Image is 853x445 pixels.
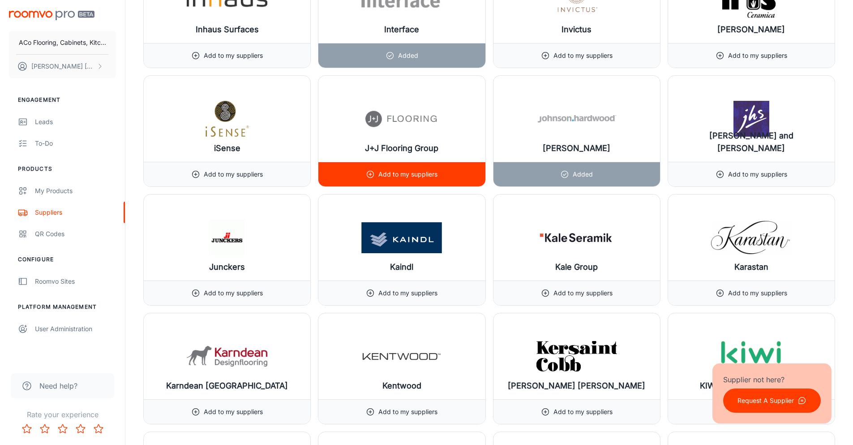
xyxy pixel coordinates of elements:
[18,420,36,438] button: Rate 1 star
[711,220,792,255] img: Karastan
[9,11,94,20] img: Roomvo PRO Beta
[209,261,245,273] h6: Junckers
[90,420,107,438] button: Rate 5 star
[9,31,116,54] button: ACo Flooring, Cabinets, Kitchens & Baths
[9,55,116,78] button: [PERSON_NAME] [PERSON_NAME]
[196,23,259,36] h6: Inhaus Surfaces
[543,142,610,155] h6: [PERSON_NAME]
[573,169,593,179] p: Added
[35,117,116,127] div: Leads
[35,229,116,239] div: QR Codes
[36,420,54,438] button: Rate 2 star
[204,169,263,179] p: Add to my suppliers
[365,142,438,155] h6: J+J Flooring Group
[700,380,803,392] h6: KIWI NOW by Swiss Krono
[72,420,90,438] button: Rate 4 star
[35,207,116,217] div: Suppliers
[187,338,267,374] img: Karndean USA
[555,261,598,273] h6: Kale Group
[7,409,118,420] p: Rate your experience
[378,407,437,417] p: Add to my suppliers
[553,51,613,60] p: Add to my suppliers
[378,169,437,179] p: Add to my suppliers
[723,374,821,385] p: Supplier not here?
[382,380,421,392] h6: Kentwood
[35,277,116,286] div: Roomvo Sites
[361,338,442,374] img: Kentwood
[35,324,116,334] div: User Administration
[675,130,827,155] h6: [PERSON_NAME] and [PERSON_NAME]
[711,101,792,137] img: Joseph Hamilton and Seaton
[204,407,263,417] p: Add to my suppliers
[187,101,267,137] img: iSense
[378,288,437,298] p: Add to my suppliers
[723,389,821,413] button: Request A Supplier
[166,380,288,392] h6: Karndean [GEOGRAPHIC_DATA]
[35,186,116,196] div: My Products
[536,220,617,255] img: Kale Group
[728,51,787,60] p: Add to my suppliers
[19,38,106,48] p: ACo Flooring, Cabinets, Kitchens & Baths
[361,220,442,255] img: Kaindl
[390,261,413,273] h6: Kaindl
[204,51,263,60] p: Add to my suppliers
[737,396,794,406] p: Request A Supplier
[734,261,768,273] h6: Karastan
[39,380,77,391] span: Need help?
[711,338,792,374] img: KIWI NOW by Swiss Krono
[384,23,419,36] h6: Interface
[553,407,613,417] p: Add to my suppliers
[31,61,94,71] p: [PERSON_NAME] [PERSON_NAME]
[204,288,263,298] p: Add to my suppliers
[536,101,617,137] img: Johnson Hardwood
[536,338,617,374] img: Kersaint Cobb
[717,23,785,36] h6: [PERSON_NAME]
[728,288,787,298] p: Add to my suppliers
[35,138,116,148] div: To-do
[562,23,592,36] h6: Invictus
[508,380,645,392] h6: [PERSON_NAME] [PERSON_NAME]
[361,101,442,137] img: J+J Flooring Group
[553,288,613,298] p: Add to my suppliers
[187,220,267,255] img: Junckers
[398,51,418,60] p: Added
[728,169,787,179] p: Add to my suppliers
[214,142,240,155] h6: iSense
[54,420,72,438] button: Rate 3 star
